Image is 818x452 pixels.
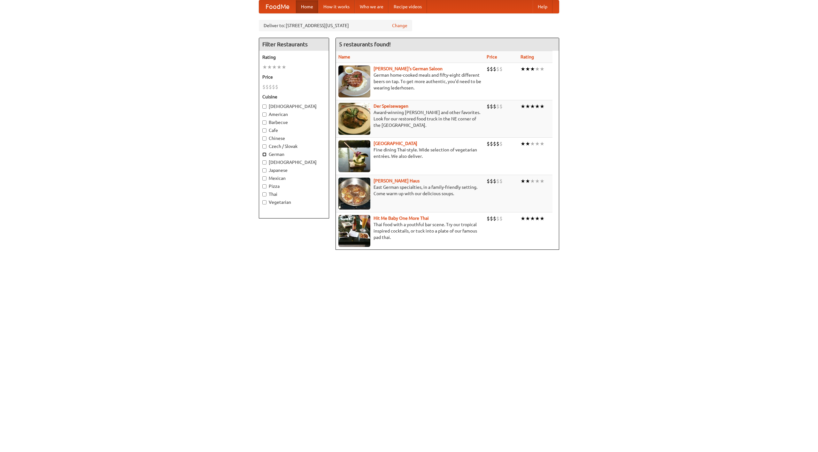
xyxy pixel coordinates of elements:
li: $ [490,140,493,147]
a: [PERSON_NAME]'s German Saloon [374,66,443,71]
label: Pizza [262,183,326,189]
li: ★ [521,65,525,73]
li: ★ [535,178,540,185]
li: ★ [525,65,530,73]
label: [DEMOGRAPHIC_DATA] [262,159,326,165]
img: babythai.jpg [338,215,370,247]
li: ★ [521,215,525,222]
li: $ [266,83,269,90]
li: ★ [525,140,530,147]
li: $ [487,103,490,110]
li: ★ [535,140,540,147]
li: $ [496,65,499,73]
a: Rating [521,54,534,59]
li: $ [499,178,503,185]
li: ★ [535,215,540,222]
li: ★ [540,65,544,73]
a: Recipe videos [389,0,427,13]
input: German [262,152,266,157]
label: Vegetarian [262,199,326,205]
a: Price [487,54,497,59]
input: Pizza [262,184,266,188]
label: Barbecue [262,119,326,126]
li: $ [493,103,496,110]
li: ★ [540,103,544,110]
p: German home-cooked meals and fifty-eight different beers on tap. To get more authentic, you'd nee... [338,72,482,91]
label: American [262,111,326,118]
li: $ [490,103,493,110]
li: ★ [262,64,267,71]
label: Mexican [262,175,326,181]
li: ★ [540,178,544,185]
label: [DEMOGRAPHIC_DATA] [262,103,326,110]
a: How it works [318,0,355,13]
p: Fine dining Thai-style. Wide selection of vegetarian entrées. We also deliver. [338,147,482,159]
a: Der Speisewagen [374,103,408,109]
li: $ [487,140,490,147]
li: ★ [521,140,525,147]
label: Cafe [262,127,326,134]
li: $ [499,65,503,73]
li: ★ [530,215,535,222]
input: Thai [262,192,266,196]
input: [DEMOGRAPHIC_DATA] [262,104,266,109]
a: Name [338,54,350,59]
p: East German specialties, in a family-friendly setting. Come warm up with our delicious soups. [338,184,482,197]
li: ★ [521,178,525,185]
li: $ [496,140,499,147]
li: ★ [525,215,530,222]
a: Help [533,0,552,13]
li: ★ [530,140,535,147]
li: ★ [540,140,544,147]
b: Hit Me Baby One More Thai [374,216,429,221]
li: $ [269,83,272,90]
img: kohlhaus.jpg [338,178,370,210]
li: $ [493,215,496,222]
input: [DEMOGRAPHIC_DATA] [262,160,266,165]
li: $ [487,65,490,73]
h4: Filter Restaurants [259,38,329,51]
li: $ [490,215,493,222]
label: Czech / Slovak [262,143,326,149]
a: [PERSON_NAME] Haus [374,178,420,183]
li: $ [496,215,499,222]
label: Japanese [262,167,326,173]
a: Home [296,0,318,13]
li: $ [499,215,503,222]
li: $ [262,83,266,90]
li: $ [496,178,499,185]
li: $ [272,83,275,90]
label: German [262,151,326,157]
input: Barbecue [262,120,266,125]
li: ★ [535,103,540,110]
b: [GEOGRAPHIC_DATA] [374,141,417,146]
input: Mexican [262,176,266,180]
li: ★ [530,103,535,110]
li: ★ [521,103,525,110]
li: ★ [525,103,530,110]
li: $ [487,215,490,222]
li: $ [493,140,496,147]
h5: Cuisine [262,94,326,100]
li: ★ [282,64,286,71]
img: speisewagen.jpg [338,103,370,135]
li: ★ [530,65,535,73]
img: esthers.jpg [338,65,370,97]
li: $ [499,103,503,110]
h5: Rating [262,54,326,60]
li: $ [493,65,496,73]
a: Change [392,22,407,29]
li: $ [490,178,493,185]
input: Czech / Slovak [262,144,266,149]
li: $ [487,178,490,185]
li: ★ [530,178,535,185]
input: Cafe [262,128,266,133]
input: American [262,112,266,117]
li: ★ [277,64,282,71]
li: ★ [540,215,544,222]
label: Chinese [262,135,326,142]
li: ★ [525,178,530,185]
li: $ [493,178,496,185]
